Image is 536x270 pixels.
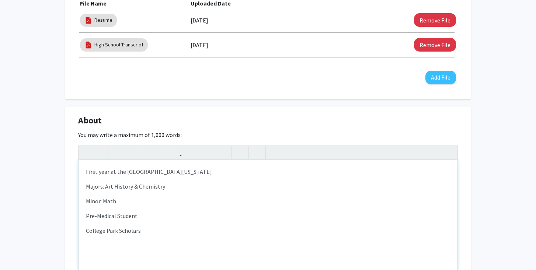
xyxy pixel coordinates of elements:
[78,130,182,139] label: You may write a maximum of 1,000 words:
[204,146,217,159] button: Unordered list
[86,211,450,220] p: Pre-Medical Student
[234,146,247,159] button: Remove format
[191,14,208,27] label: [DATE]
[86,226,450,235] p: College Park Scholars
[187,146,200,159] button: Insert Image
[217,146,230,159] button: Ordered list
[94,41,143,49] a: High School Transcript
[123,146,136,159] button: Emphasis (Ctrl + I)
[86,167,450,176] p: First year at the [GEOGRAPHIC_DATA][US_STATE]
[153,146,166,159] button: Subscript
[110,146,123,159] button: Strong (Ctrl + B)
[414,13,456,27] button: Remove Resume File
[86,197,450,206] p: Minor: Math
[80,146,93,159] button: Undo (Ctrl + Z)
[425,71,456,84] button: Add File
[86,182,450,191] p: Majors: Art History & Chemistry
[93,146,106,159] button: Redo (Ctrl + Y)
[140,146,153,159] button: Superscript
[6,237,31,264] iframe: Chat
[443,146,456,159] button: Fullscreen
[78,114,102,127] span: About
[414,38,456,52] button: Remove High School Transcript File
[84,41,93,49] img: pdf_icon.png
[84,16,93,24] img: pdf_icon.png
[191,39,208,51] label: [DATE]
[170,146,183,159] button: Link
[251,146,264,159] button: Insert horizontal rule
[94,16,112,24] a: Resume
